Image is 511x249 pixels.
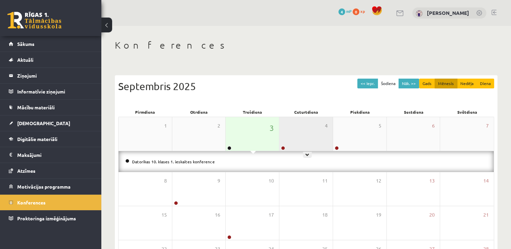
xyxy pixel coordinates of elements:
[378,79,399,88] button: Šodiena
[9,179,93,194] a: Motivācijas programma
[17,41,34,47] span: Sākums
[440,107,494,117] div: Svētdiena
[9,115,93,131] a: [DEMOGRAPHIC_DATA]
[9,195,93,210] a: Konferences
[379,122,381,130] span: 5
[17,68,93,83] legend: Ziņojumi
[353,8,368,14] a: 0 xp
[17,57,33,63] span: Aktuāli
[416,10,423,17] img: Aļona Girse
[387,107,440,117] div: Sestdiena
[269,211,274,219] span: 17
[457,79,477,88] button: Nedēļa
[164,122,167,130] span: 1
[419,79,435,88] button: Gads
[483,211,489,219] span: 21
[357,79,378,88] button: << Iepr.
[353,8,359,15] span: 0
[17,120,70,126] span: [DEMOGRAPHIC_DATA]
[9,131,93,147] a: Digitālie materiāli
[118,79,494,94] div: Septembris 2025
[279,107,333,117] div: Ceturtdiena
[215,211,220,219] span: 16
[17,84,93,99] legend: Informatīvie ziņojumi
[429,211,435,219] span: 20
[435,79,457,88] button: Mēnesis
[9,147,93,163] a: Maksājumi
[17,147,93,163] legend: Maksājumi
[322,211,328,219] span: 18
[346,8,352,14] span: mP
[399,79,419,88] button: Nāk. >>
[338,8,345,15] span: 4
[427,9,469,16] a: [PERSON_NAME]
[477,79,494,88] button: Diena
[17,215,76,221] span: Proktoringa izmēģinājums
[7,12,61,29] a: Rīgas 1. Tālmācības vidusskola
[9,68,93,83] a: Ziņojumi
[17,104,55,110] span: Mācību materiāli
[164,177,167,185] span: 8
[486,122,489,130] span: 7
[9,36,93,52] a: Sākums
[325,122,328,130] span: 4
[322,177,328,185] span: 11
[483,177,489,185] span: 14
[376,211,381,219] span: 19
[172,107,226,117] div: Otrdiena
[9,100,93,115] a: Mācību materiāli
[17,168,35,174] span: Atzīmes
[9,52,93,67] a: Aktuāli
[269,177,274,185] span: 10
[376,177,381,185] span: 12
[118,107,172,117] div: Pirmdiena
[338,8,352,14] a: 4 mP
[218,177,220,185] span: 9
[115,39,497,51] h1: Konferences
[270,122,274,134] span: 3
[218,122,220,130] span: 2
[9,84,93,99] a: Informatīvie ziņojumi
[132,159,215,164] a: Datorikas 10. klases 1. ieskaites konference
[360,8,365,14] span: xp
[161,211,167,219] span: 15
[17,184,71,190] span: Motivācijas programma
[333,107,387,117] div: Piekdiena
[17,136,57,142] span: Digitālie materiāli
[9,163,93,178] a: Atzīmes
[432,122,435,130] span: 6
[9,211,93,226] a: Proktoringa izmēģinājums
[17,199,46,205] span: Konferences
[226,107,279,117] div: Trešdiena
[429,177,435,185] span: 13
